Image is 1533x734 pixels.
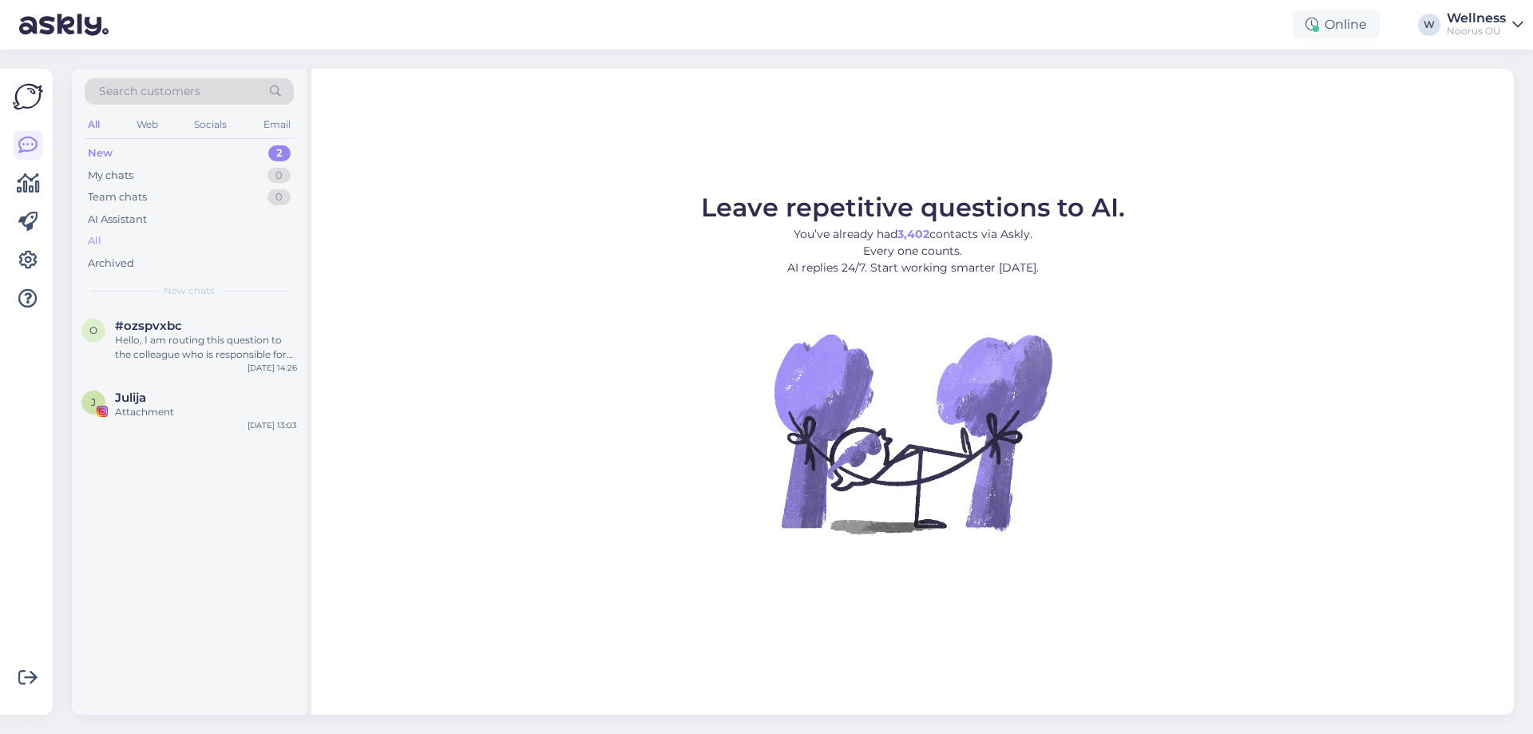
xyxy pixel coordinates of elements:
span: o [89,324,97,336]
div: Noorus OÜ [1447,25,1506,38]
div: W [1418,14,1440,36]
span: J [91,396,96,408]
img: Askly Logo [13,81,43,112]
span: Julija [115,391,146,405]
p: You’ve already had contacts via Askly. Every one counts. AI replies 24/7. Start working smarter [... [701,226,1125,276]
div: 0 [267,189,291,205]
div: My chats [88,168,133,184]
div: All [88,233,101,249]
span: #ozspvxbc [115,319,182,333]
img: No Chat active [769,289,1056,577]
a: WellnessNoorus OÜ [1447,12,1523,38]
div: Hello, I am routing this question to the colleague who is responsible for this topic. The reply m... [115,333,297,362]
div: Team chats [88,189,147,205]
div: Online [1293,10,1380,39]
div: Archived [88,256,134,272]
div: All [85,114,103,135]
span: Leave repetitive questions to AI. [701,192,1125,223]
div: Email [260,114,294,135]
span: New chats [164,284,215,298]
div: Wellness [1447,12,1506,25]
div: Web [133,114,161,135]
b: 3,402 [897,227,929,241]
div: 0 [267,168,291,184]
div: AI Assistant [88,212,147,228]
span: Search customers [99,83,200,100]
div: Socials [191,114,230,135]
div: 2 [268,145,291,161]
div: [DATE] 13:03 [248,419,297,431]
div: Attachment [115,405,297,419]
div: [DATE] 14:26 [248,362,297,374]
div: New [88,145,113,161]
